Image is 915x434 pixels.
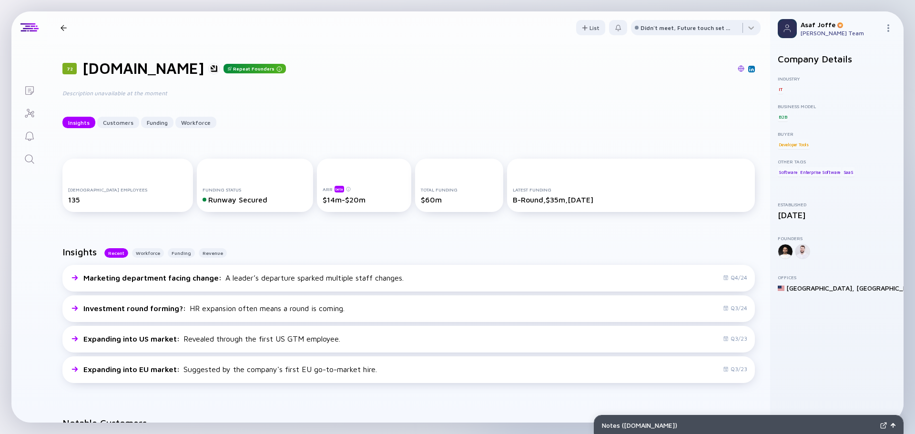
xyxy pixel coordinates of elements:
img: Profile Picture [778,19,797,38]
div: 72 [62,63,77,74]
div: B2B [778,112,788,121]
button: Funding [168,248,195,258]
div: [DEMOGRAPHIC_DATA] Employees [68,187,187,192]
div: HR expansion often means a round is coming. [83,304,345,313]
img: Menu [884,24,892,32]
div: Q3/23 [723,335,747,342]
div: SaaS [843,167,854,177]
a: Reminders [11,124,47,147]
div: Runway Secured [203,195,307,204]
h2: Notable Customers [62,417,755,428]
div: Enterprise Software [799,167,841,177]
button: Revenue [199,248,227,258]
div: ARR [323,185,406,192]
div: $60m [421,195,498,204]
div: Buyer [778,131,896,137]
button: Funding [141,117,173,128]
div: B-Round, $35m, [DATE] [513,195,749,204]
span: Investment round forming? : [83,304,188,313]
h1: [DOMAIN_NAME] [82,59,204,77]
span: Expanding into EU market : [83,365,182,373]
div: Notes ( [DOMAIN_NAME] ) [602,421,876,429]
div: [PERSON_NAME] Team [801,30,881,37]
div: Latest Funding [513,187,749,192]
span: Expanding into US market : [83,334,182,343]
img: Port.io Linkedin Page [749,67,754,71]
div: Asaf Joffe [801,20,881,29]
button: Recent [104,248,128,258]
div: Q3/24 [723,304,747,312]
a: Search [11,147,47,170]
div: Repeat Founders [224,64,286,73]
div: Business Model [778,103,896,109]
div: Total Funding [421,187,498,192]
button: Insights [62,117,95,128]
div: Q4/24 [723,274,747,281]
div: Founders [778,235,896,241]
div: Funding [141,115,173,130]
button: Customers [97,117,139,128]
div: Insights [62,115,95,130]
div: IT [778,84,783,94]
div: [DATE] [778,210,896,220]
img: Expand Notes [880,422,887,429]
button: List [576,20,605,35]
div: Q3/23 [723,365,747,373]
img: Open Notes [891,423,895,428]
button: Workforce [132,248,164,258]
div: A leader’s departure sparked multiple staff changes. [83,273,404,282]
span: Marketing department facing change : [83,273,224,282]
div: Other Tags [778,159,896,164]
div: Description unavailable at the moment [62,89,367,98]
img: United States Flag [778,285,784,292]
a: Investor Map [11,101,47,124]
div: Workforce [175,115,216,130]
div: Software [778,167,798,177]
h2: Insights [62,246,97,257]
div: Established [778,202,896,207]
img: Port.io Website [738,65,744,72]
div: [GEOGRAPHIC_DATA] , [786,284,854,292]
div: Developer Tools [778,140,810,149]
div: Industry [778,76,896,81]
div: beta [335,186,344,192]
div: Didn't meet, Future touch set in OPTX [640,24,731,31]
div: Funding Status [203,187,307,192]
div: $14m-$20m [323,195,406,204]
a: Lists [11,78,47,101]
div: Suggested by the company's first EU go-to-market hire. [83,365,377,373]
div: 135 [68,195,187,204]
div: Offices [778,274,896,280]
div: Revealed through the first US GTM employee. [83,334,340,343]
button: Workforce [175,117,216,128]
h2: Company Details [778,53,896,64]
div: Customers [97,115,139,130]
